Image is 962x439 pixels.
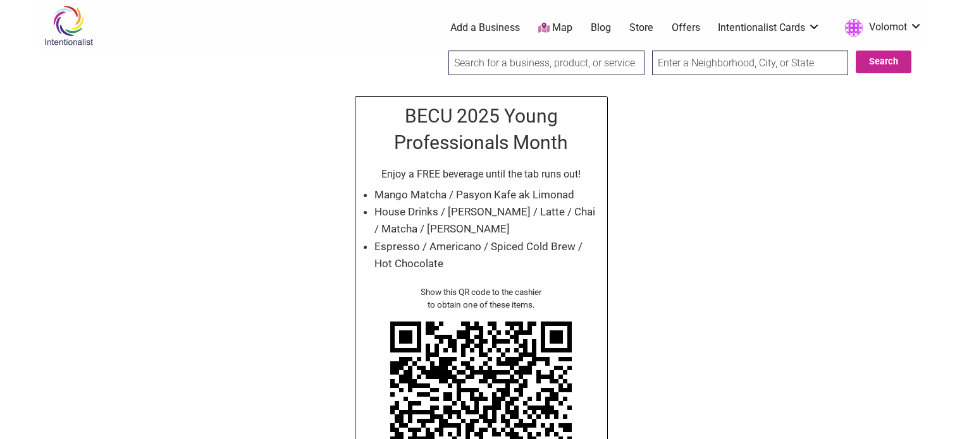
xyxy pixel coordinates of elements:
[362,166,601,183] p: Enjoy a FREE beverage until the tab runs out!
[450,21,520,35] a: Add a Business
[538,21,572,35] a: Map
[856,51,911,73] button: Search
[718,21,820,35] a: Intentionalist Cards
[374,238,601,272] li: Espresso / Americano / Spiced Cold Brew / Hot Chocolate
[374,186,601,203] li: Mango Matcha / Pasyon Kafe ak Limonad
[448,51,644,75] input: Search for a business, product, or service
[39,5,99,46] img: Intentionalist
[374,203,601,238] li: House Drinks / [PERSON_NAME] / Latte / Chai / Matcha / [PERSON_NAME]
[672,21,700,35] a: Offers
[652,51,848,75] input: Enter a Neighborhood, City, or State
[362,286,601,311] div: Show this QR code to the cashier to obtain one of these items.
[591,21,611,35] a: Blog
[362,103,601,156] h2: BECU 2025 Young Professionals Month
[839,16,922,39] a: Volomot
[629,21,653,35] a: Store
